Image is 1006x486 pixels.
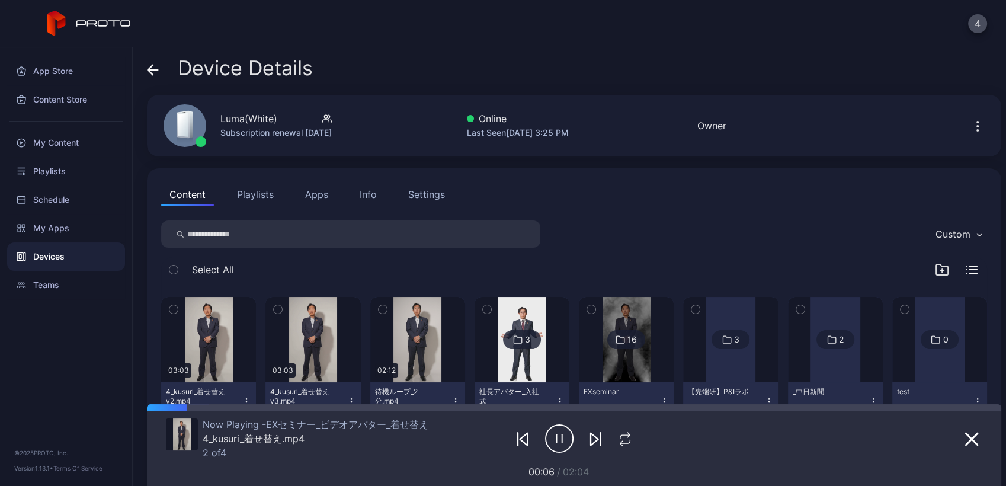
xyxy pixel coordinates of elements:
[375,387,440,406] div: 待機ループ_2分.mp4
[479,387,544,406] div: 社長アバター_入社式
[930,220,987,248] button: Custom
[7,57,125,85] a: App Store
[7,186,125,214] a: Schedule
[262,418,428,430] span: EXセミナー_ビデオアバター_着せ替え
[7,271,125,299] a: Teams
[220,126,332,140] div: Subscription renewal [DATE]
[943,334,948,345] div: 0
[270,387,335,406] div: 4_kusuri_着せ替えv3.mp4
[7,157,125,186] a: Playlists
[839,334,844,345] div: 2
[192,263,234,277] span: Select All
[935,228,970,240] div: Custom
[370,382,465,421] button: 待機ループ_2分.mp4[DATE]
[7,129,125,157] a: My Content
[892,382,987,421] button: test[DATE]
[161,183,214,206] button: Content
[14,448,118,458] div: © 2025 PROTO, Inc.
[563,466,589,478] span: 02:04
[528,466,555,478] span: 00:06
[688,387,753,397] div: 【先端研】P&Iラボ
[467,126,569,140] div: Last Seen [DATE] 3:25 PM
[229,183,282,206] button: Playlists
[408,187,445,202] div: Settings
[7,242,125,271] a: Devices
[203,418,428,430] div: Now Playing
[7,214,125,242] a: My Apps
[557,466,560,478] span: /
[360,187,377,202] div: Info
[525,334,530,345] div: 3
[14,465,53,472] span: Version 1.13.1 •
[897,387,962,397] div: test
[788,382,883,421] button: _中日新聞[DATE]
[161,382,256,421] button: 4_kusuri_着せ替えv2.mp4[DATE]
[584,387,649,397] div: EXseminar
[400,183,453,206] button: Settings
[297,183,337,206] button: Apps
[265,382,360,421] button: 4_kusuri_着せ替えv3.mp4[DATE]
[166,387,231,406] div: 4_kusuri_着せ替えv2.mp4
[475,382,569,421] button: 社長アバター_入社式[DATE]
[7,85,125,114] a: Content Store
[53,465,102,472] a: Terms Of Service
[697,119,726,133] div: Owner
[203,433,428,445] div: 4_kusuri_着せ替え.mp4
[793,387,858,397] div: _中日新聞
[351,183,385,206] button: Info
[220,111,277,126] div: Luma(White)
[683,382,778,421] button: 【先端研】P&Iラボ[DATE]
[467,111,569,126] div: Online
[627,334,637,345] div: 16
[203,447,428,459] div: 2 of 4
[734,334,739,345] div: 3
[968,14,987,33] button: 4
[178,57,313,79] span: Device Details
[579,382,674,421] button: EXseminar[DATE]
